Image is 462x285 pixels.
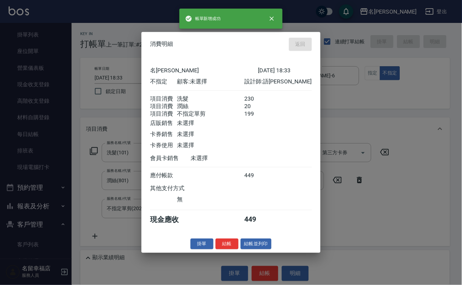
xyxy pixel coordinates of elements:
div: 項目消費 [150,103,177,110]
div: 應付帳款 [150,172,177,179]
div: 其他支付方式 [150,185,204,192]
div: 449 [245,215,271,224]
button: close [264,11,280,26]
div: 卡券銷售 [150,131,177,138]
div: 設計師: 語[PERSON_NAME] [245,78,312,86]
div: 未選擇 [177,120,244,127]
span: 消費明細 [150,41,173,48]
div: 無 [177,196,244,203]
div: 名[PERSON_NAME] [150,67,258,74]
button: 掛單 [191,238,213,250]
div: 卡券使用 [150,142,177,149]
div: 未選擇 [177,142,244,149]
div: 項目消費 [150,110,177,118]
div: 潤絲 [177,103,244,110]
div: 未選擇 [177,131,244,138]
div: 不指定單剪 [177,110,244,118]
button: 結帳並列印 [241,238,272,250]
div: 230 [245,95,271,103]
div: 不指定 [150,78,177,86]
div: 449 [245,172,271,179]
div: 199 [245,110,271,118]
div: 現金應收 [150,215,191,224]
div: 店販銷售 [150,120,177,127]
span: 帳單新增成功 [185,15,221,22]
div: 洗髮 [177,95,244,103]
div: 顧客: 未選擇 [177,78,244,86]
div: 項目消費 [150,95,177,103]
div: 未選擇 [191,155,258,162]
div: [DATE] 18:33 [258,67,312,74]
div: 20 [245,103,271,110]
div: 會員卡銷售 [150,155,191,162]
button: 結帳 [216,238,239,250]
